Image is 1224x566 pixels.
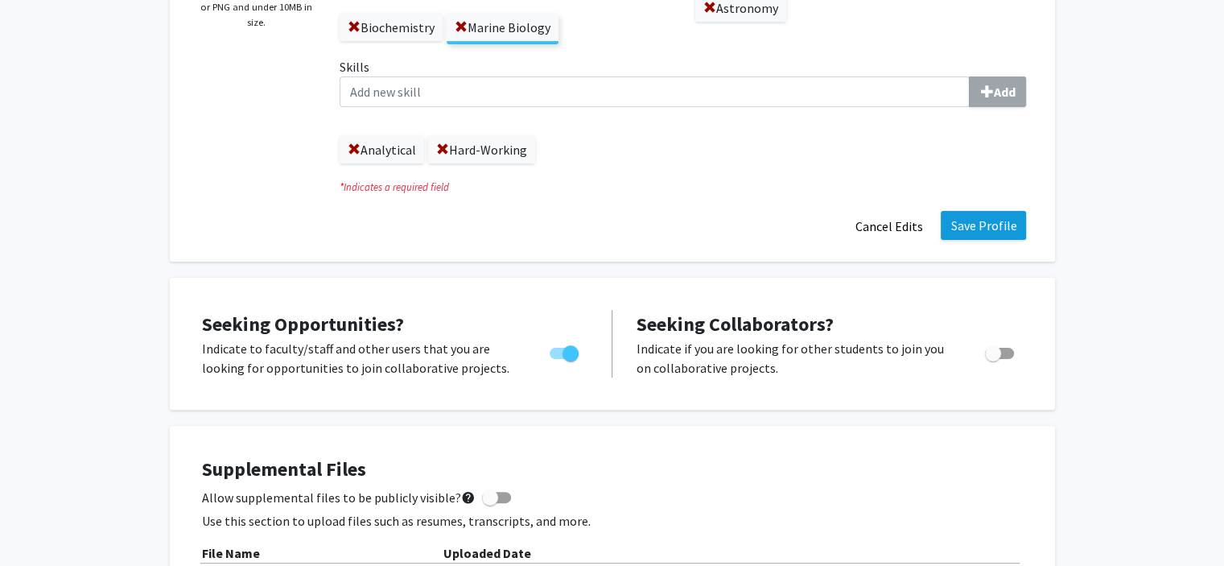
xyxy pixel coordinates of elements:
[969,76,1026,107] button: Skills
[979,339,1023,363] div: Toggle
[941,211,1026,240] button: Save Profile
[202,511,1023,531] p: Use this section to upload files such as resumes, transcripts, and more.
[443,545,531,561] b: Uploaded Date
[340,76,970,107] input: SkillsAdd
[340,136,424,163] label: Analytical
[340,57,1026,107] label: Skills
[340,180,1026,195] i: Indicates a required field
[637,312,834,337] span: Seeking Collaborators?
[447,14,558,41] label: Marine Biology
[12,494,68,554] iframe: Chat
[461,488,476,507] mat-icon: help
[844,211,933,242] button: Cancel Edits
[202,339,519,378] p: Indicate to faculty/staff and other users that you are looking for opportunities to join collabor...
[340,14,443,41] label: Biochemistry
[202,312,404,337] span: Seeking Opportunities?
[202,458,1023,481] h4: Supplemental Files
[428,136,535,163] label: Hard-Working
[993,84,1015,100] b: Add
[543,339,587,363] div: Toggle
[637,339,954,378] p: Indicate if you are looking for other students to join you on collaborative projects.
[202,545,260,561] b: File Name
[202,488,476,507] span: Allow supplemental files to be publicly visible?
